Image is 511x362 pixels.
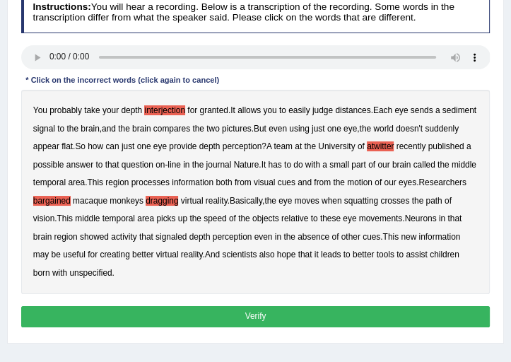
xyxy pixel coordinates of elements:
[132,124,151,134] b: brain
[81,124,99,134] b: brain
[397,250,404,259] b: to
[315,250,319,259] b: it
[80,232,109,242] b: showed
[61,141,73,151] b: flat
[21,90,491,294] div: . . , . , . ? - . . . . , . . . . .
[33,177,66,187] b: temporal
[21,306,491,327] button: Verify
[321,250,341,259] b: leads
[396,124,423,134] b: doesn't
[266,141,271,151] b: A
[343,124,357,134] b: eye
[100,250,129,259] b: creating
[69,268,112,278] b: unspecified
[153,141,167,151] b: eye
[192,160,204,170] b: the
[88,141,103,151] b: how
[278,177,295,187] b: cues
[283,232,295,242] b: the
[358,141,365,151] b: of
[293,160,303,170] b: do
[437,160,450,170] b: the
[314,177,331,187] b: from
[353,250,374,259] b: better
[343,214,356,223] b: eye
[254,177,275,187] b: visual
[200,105,228,115] b: granted
[33,196,71,206] b: bargained
[397,141,426,151] b: recently
[377,160,389,170] b: our
[406,250,427,259] b: assist
[33,124,55,134] b: signal
[452,160,476,170] b: middle
[447,214,462,223] b: that
[399,177,416,187] b: eyes
[405,214,437,223] b: Neurons
[223,141,262,151] b: perception
[412,196,424,206] b: the
[234,160,259,170] b: Nature
[75,141,86,151] b: So
[274,141,292,151] b: team
[75,214,100,223] b: middle
[187,105,197,115] b: for
[102,124,116,134] b: and
[359,124,371,134] b: the
[155,160,165,170] b: on
[235,177,252,187] b: from
[312,124,325,134] b: just
[329,160,349,170] b: small
[368,160,375,170] b: of
[189,232,211,242] b: depth
[264,196,276,206] b: the
[259,250,275,259] b: also
[111,232,136,242] b: activity
[254,124,266,134] b: But
[122,141,135,151] b: just
[418,177,466,187] b: Researchers
[222,124,252,134] b: pictures
[254,232,273,242] b: even
[284,160,291,170] b: to
[335,105,370,115] b: distances
[237,105,261,115] b: allows
[181,196,204,206] b: virtual
[322,196,341,206] b: when
[102,105,119,115] b: your
[298,250,312,259] b: that
[21,75,224,87] div: * Click on the incorrect words (click again to cancel)
[327,124,341,134] b: one
[102,214,135,223] b: temporal
[384,177,396,187] b: our
[153,124,190,134] b: compares
[52,250,61,259] b: be
[428,141,464,151] b: published
[105,177,129,187] b: region
[401,232,416,242] b: new
[375,177,382,187] b: of
[341,232,360,242] b: other
[168,160,181,170] b: line
[95,160,102,170] b: to
[466,141,471,151] b: a
[322,160,327,170] b: a
[320,214,341,223] b: these
[121,105,142,115] b: depth
[205,250,220,259] b: And
[304,141,316,151] b: the
[281,214,308,223] b: relative
[33,160,64,170] b: possible
[347,177,372,187] b: motion
[445,196,452,206] b: of
[344,196,378,206] b: squatting
[118,124,130,134] b: the
[363,232,380,242] b: cues
[132,250,153,259] b: better
[199,141,221,151] b: depth
[33,214,54,223] b: vision
[318,141,355,151] b: University
[57,214,73,223] b: This
[88,250,98,259] b: for
[277,250,295,259] b: hope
